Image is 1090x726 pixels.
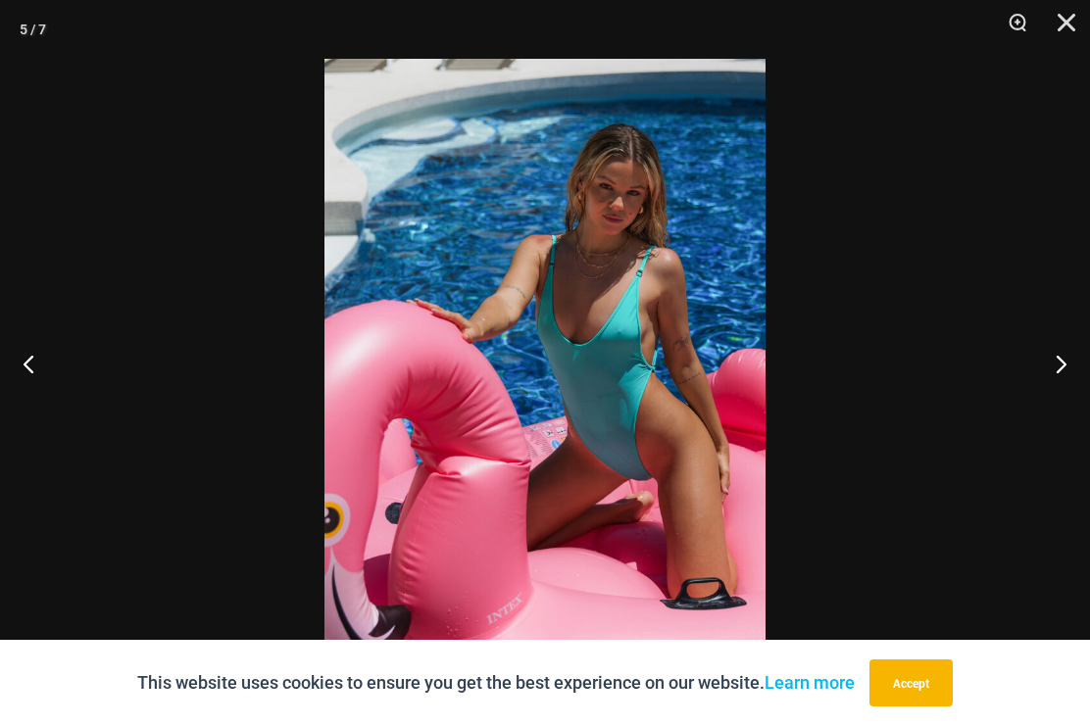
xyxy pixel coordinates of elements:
button: Accept [869,659,953,706]
a: Learn more [765,672,855,693]
div: 5 / 7 [20,15,46,44]
button: Next [1016,315,1090,412]
img: Thunder Turquoise 8931 One Piece 09 [324,59,766,720]
p: This website uses cookies to ensure you get the best experience on our website. [137,668,855,698]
